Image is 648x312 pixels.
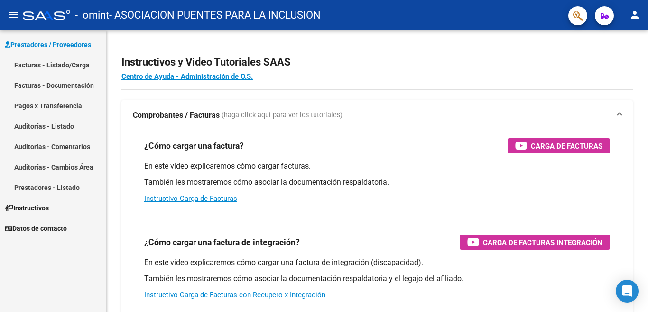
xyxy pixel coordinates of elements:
[144,274,610,284] p: También les mostraremos cómo asociar la documentación respaldatoria y el legajo del afiliado.
[121,100,633,131] mat-expansion-panel-header: Comprobantes / Facturas (haga click aquí para ver los tutoriales)
[144,161,610,171] p: En este video explicaremos cómo cargar facturas.
[75,5,109,26] span: - omint
[5,203,49,213] span: Instructivos
[5,39,91,50] span: Prestadores / Proveedores
[222,110,343,121] span: (haga click aquí para ver los tutoriales)
[616,280,639,303] div: Open Intercom Messenger
[144,194,237,203] a: Instructivo Carga de Facturas
[460,235,610,250] button: Carga de Facturas Integración
[508,138,610,153] button: Carga de Facturas
[121,72,253,81] a: Centro de Ayuda - Administración de O.S.
[121,53,633,71] h2: Instructivos y Video Tutoriales SAAS
[144,291,325,299] a: Instructivo Carga de Facturas con Recupero x Integración
[5,223,67,234] span: Datos de contacto
[109,5,321,26] span: - ASOCIACION PUENTES PARA LA INCLUSION
[629,9,640,20] mat-icon: person
[144,257,610,268] p: En este video explicaremos cómo cargar una factura de integración (discapacidad).
[144,177,610,188] p: También les mostraremos cómo asociar la documentación respaldatoria.
[133,110,220,121] strong: Comprobantes / Facturas
[144,236,300,249] h3: ¿Cómo cargar una factura de integración?
[144,139,244,152] h3: ¿Cómo cargar una factura?
[531,140,602,152] span: Carga de Facturas
[8,9,19,20] mat-icon: menu
[483,236,602,248] span: Carga de Facturas Integración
